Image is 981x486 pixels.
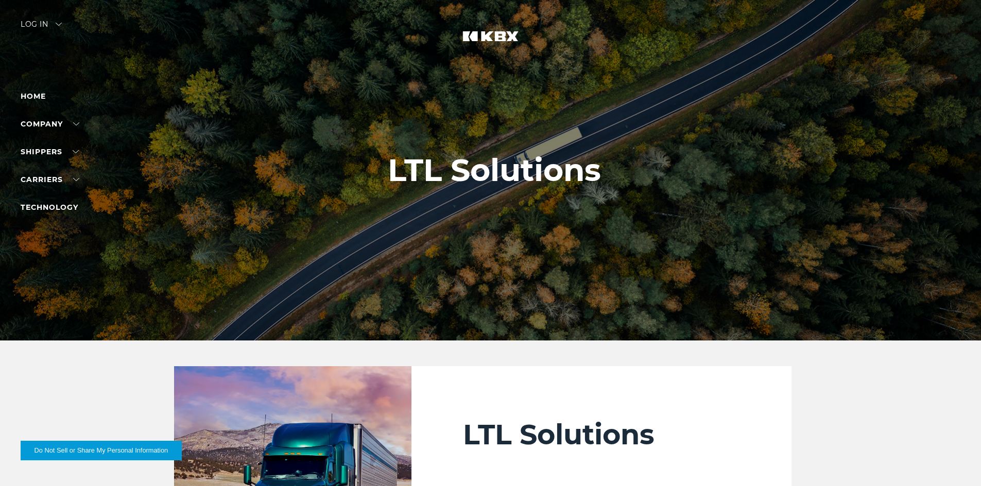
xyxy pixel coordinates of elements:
img: kbx logo [452,21,529,66]
h2: LTL Solutions [463,418,740,452]
a: Technology [21,203,78,212]
button: Do Not Sell or Share My Personal Information [21,441,182,460]
h1: LTL Solutions [388,153,601,188]
a: Carriers [21,175,79,184]
a: Home [21,92,46,101]
a: SHIPPERS [21,147,79,156]
div: Log in [21,21,62,35]
img: arrow [56,23,62,26]
a: Company [21,119,79,129]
